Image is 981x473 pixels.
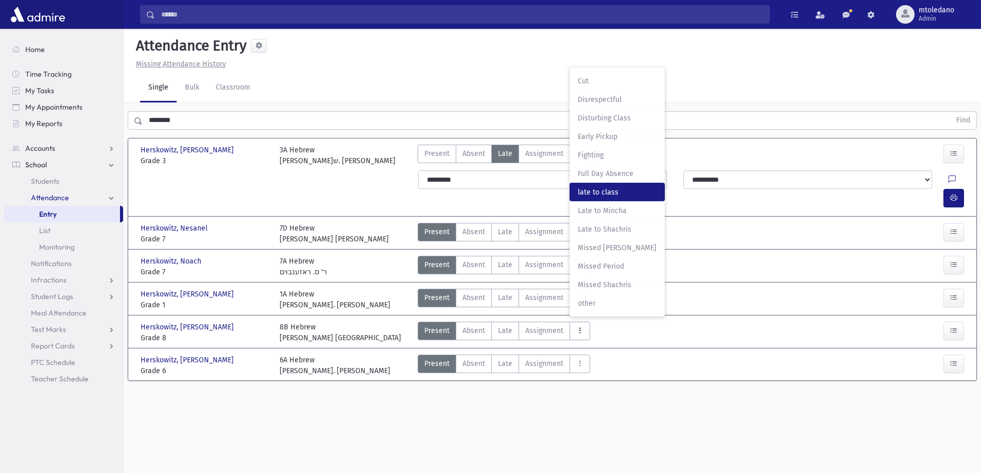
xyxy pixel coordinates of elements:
[31,292,73,301] span: Student Logs
[418,322,590,343] div: AttTypes
[31,308,87,318] span: Meal Attendance
[25,119,62,128] span: My Reports
[498,148,512,159] span: Late
[280,355,390,376] div: 6A Hebrew [PERSON_NAME]. [PERSON_NAME]
[280,145,395,166] div: 3A Hebrew [PERSON_NAME]ש. [PERSON_NAME]
[4,239,123,255] a: Monitoring
[462,226,485,237] span: Absent
[25,45,45,54] span: Home
[280,256,327,277] div: 7A Hebrew ר' ס. ראזענבוים
[424,325,450,336] span: Present
[578,131,657,142] span: Early Pickup
[4,338,123,354] a: Report Cards
[4,99,123,115] a: My Appointments
[132,37,247,55] h5: Attendance Entry
[498,325,512,336] span: Late
[39,209,57,219] span: Entry
[424,226,450,237] span: Present
[498,292,512,303] span: Late
[578,76,657,86] span: Cut
[578,224,657,235] span: Late to Shachris
[155,5,769,24] input: Search
[578,94,657,105] span: Disrespectful
[4,255,123,272] a: Notifications
[4,156,123,173] a: School
[418,355,590,376] div: AttTypes
[525,292,563,303] span: Assignment
[498,358,512,369] span: Late
[31,341,75,351] span: Report Cards
[25,144,55,153] span: Accounts
[141,155,269,166] span: Grade 3
[280,289,390,310] div: 1A Hebrew [PERSON_NAME]. [PERSON_NAME]
[140,74,177,102] a: Single
[4,305,123,321] a: Meal Attendance
[4,206,120,222] a: Entry
[31,177,59,186] span: Students
[136,60,226,68] u: Missing Attendance History
[418,256,590,277] div: AttTypes
[525,259,563,270] span: Assignment
[4,82,123,99] a: My Tasks
[280,322,401,343] div: 8B Hebrew [PERSON_NAME] [GEOGRAPHIC_DATA]
[141,223,210,234] span: Herskowitz, Nesanel
[31,259,72,268] span: Notifications
[525,226,563,237] span: Assignment
[498,226,512,237] span: Late
[31,275,66,285] span: Infractions
[141,300,269,310] span: Grade 1
[424,148,450,159] span: Present
[141,256,203,267] span: Herskowitz, Noach
[4,371,123,387] a: Teacher Schedule
[25,69,72,79] span: Time Tracking
[141,365,269,376] span: Grade 6
[141,332,269,343] span: Grade 8
[208,74,259,102] a: Classroom
[4,288,123,305] a: Student Logs
[141,355,236,365] span: Herskowitz, [PERSON_NAME]
[462,148,485,159] span: Absent
[424,292,450,303] span: Present
[424,259,450,270] span: Present
[418,145,590,166] div: AttTypes
[8,4,67,25] img: AdmirePro
[39,226,50,235] span: List
[141,267,269,277] span: Grade 7
[462,259,485,270] span: Absent
[525,148,563,159] span: Assignment
[31,325,66,334] span: Test Marks
[462,292,485,303] span: Absent
[919,14,954,23] span: Admin
[4,173,123,189] a: Students
[418,223,590,244] div: AttTypes
[4,321,123,338] a: Test Marks
[25,102,82,112] span: My Appointments
[4,222,123,239] a: List
[141,289,236,300] span: Herskowitz, [PERSON_NAME]
[141,234,269,244] span: Grade 7
[4,66,123,82] a: Time Tracking
[578,261,657,272] span: Missed Period
[280,223,389,244] div: 7D Hebrew [PERSON_NAME] [PERSON_NAME]
[578,113,657,124] span: Disturbing Class
[141,145,236,155] span: Herskowitz, [PERSON_NAME]
[31,358,75,367] span: PTC Schedule
[462,325,485,336] span: Absent
[177,74,208,102] a: Bulk
[132,60,226,68] a: Missing Attendance History
[25,160,47,169] span: School
[4,272,123,288] a: Infractions
[498,259,512,270] span: Late
[4,140,123,156] a: Accounts
[4,189,123,206] a: Attendance
[462,358,485,369] span: Absent
[418,289,590,310] div: AttTypes
[4,115,123,132] a: My Reports
[4,354,123,371] a: PTC Schedule
[31,193,69,202] span: Attendance
[141,322,236,332] span: Herskowitz, [PERSON_NAME]
[525,358,563,369] span: Assignment
[950,112,976,129] button: Find
[578,168,657,179] span: Full Day Absence
[525,325,563,336] span: Assignment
